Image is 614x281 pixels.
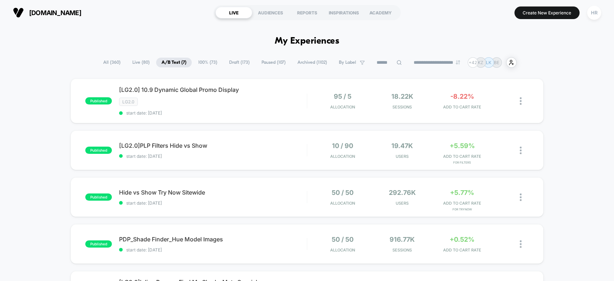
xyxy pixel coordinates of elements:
span: 19.47k [391,142,413,150]
span: 95 / 5 [334,93,351,100]
span: 18.22k [391,93,413,100]
span: Sessions [374,247,430,253]
span: Allocation [330,247,355,253]
span: 292.76k [389,189,416,196]
div: AUDIENCES [252,7,289,18]
img: end [456,60,460,64]
span: +5.77% [450,189,474,196]
span: start date: [DATE] [119,200,306,206]
span: By Label [339,60,356,65]
span: 10 / 90 [332,142,353,150]
span: Users [374,201,430,206]
div: + 42 [468,57,478,68]
button: [DOMAIN_NAME] [11,7,83,18]
span: 916.77k [390,236,415,243]
img: close [520,147,522,154]
span: Hide vs Show Try Now Sitewide [119,189,306,196]
span: Archived ( 1102 ) [292,58,332,67]
div: ACADEMY [362,7,399,18]
span: +0.52% [450,236,474,243]
span: published [85,97,112,104]
span: +5.59% [449,142,474,150]
span: published [85,147,112,154]
p: KZ [478,60,483,65]
button: Create New Experience [514,6,579,19]
img: close [520,240,522,248]
span: start date: [DATE] [119,110,306,116]
span: published [85,193,112,201]
span: ADD TO CART RATE [434,104,490,110]
span: A/B Test ( 7 ) [156,58,192,67]
span: Allocation [330,154,355,159]
span: 100% ( 73 ) [193,58,223,67]
span: Live ( 80 ) [127,58,155,67]
span: Sessions [374,104,430,110]
img: close [520,193,522,201]
span: [DOMAIN_NAME] [29,9,81,17]
img: Visually logo [13,7,24,18]
span: 50 / 50 [332,236,354,243]
span: PDP_Shade Finder_Hue Model Images [119,236,306,243]
span: Users [374,154,430,159]
img: close [520,97,522,105]
span: Allocation [330,104,355,110]
span: All ( 360 ) [98,58,126,67]
span: [LG2.0] 10.9 Dynamic Global Promo Display [119,86,306,93]
span: start date: [DATE] [119,247,306,253]
span: ADD TO CART RATE [434,201,490,206]
span: for TryNow [434,208,490,211]
span: LG2.0 [119,98,138,106]
div: LIVE [215,7,252,18]
span: Draft ( 173 ) [224,58,255,67]
p: LK [486,60,491,65]
h1: My Experiences [275,36,339,46]
span: [LG2.0]PLP Filters Hide vs Show [119,142,306,149]
span: ADD TO CART RATE [434,247,490,253]
span: 50 / 50 [332,189,354,196]
span: -8.22% [450,93,474,100]
span: for Filters [434,161,490,164]
span: Paused ( 107 ) [256,58,291,67]
div: INSPIRATIONS [326,7,362,18]
div: REPORTS [289,7,326,18]
div: HR [587,6,601,20]
span: Allocation [330,201,355,206]
span: start date: [DATE] [119,153,306,159]
span: published [85,240,112,247]
button: HR [585,5,603,20]
p: BE [494,60,499,65]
